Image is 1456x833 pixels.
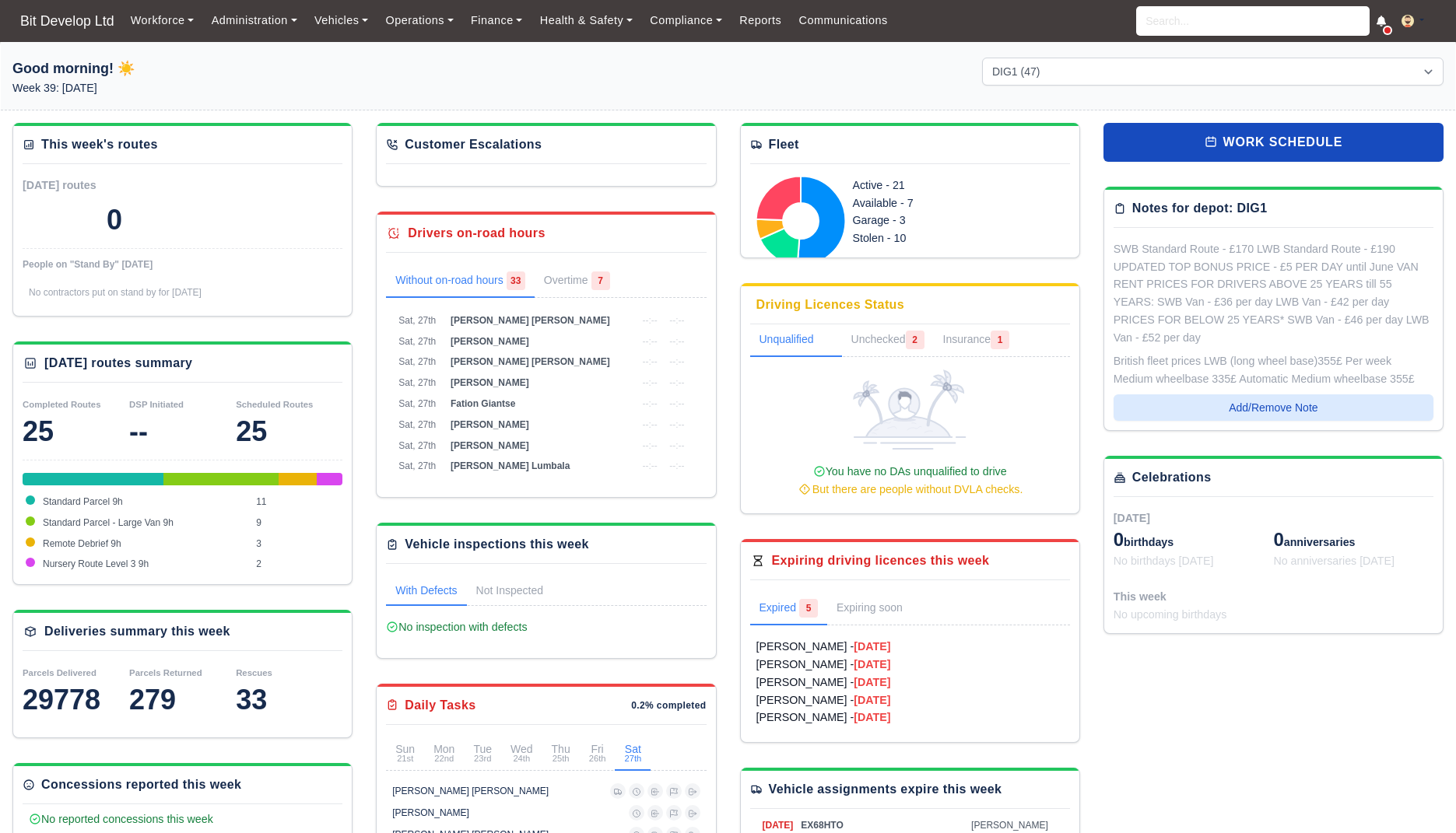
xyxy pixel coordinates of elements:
span: --:-- [642,419,657,430]
a: Workforce [122,5,203,36]
span: --:-- [669,460,684,471]
small: Parcels Returned [129,668,202,677]
div: People on "Stand By" [DATE] [23,258,342,271]
span: --:-- [642,315,657,326]
span: Sat, 27th [398,440,436,451]
a: [PERSON_NAME] -[DATE] [756,638,1064,656]
td: 9 [252,513,342,534]
span: --:-- [669,315,684,326]
a: work schedule [1103,123,1444,162]
a: Insurance [934,324,1019,357]
div: [DATE] routes summary [44,354,192,373]
div: birthdays [1114,527,1274,552]
div: Mon [433,744,454,763]
span: --:-- [642,356,657,367]
p: Week 39: [DATE] [12,79,474,97]
div: Sun [395,744,415,763]
span: No inspection with defects [386,621,527,633]
span: --:-- [642,336,657,347]
div: 0 [107,205,122,236]
div: Driving Licences Status [756,296,905,314]
div: [PERSON_NAME] [PERSON_NAME] [392,785,549,797]
span: [DATE] [1114,512,1150,524]
a: Communications [790,5,896,36]
a: Vehicles [306,5,377,36]
div: Active - 21 [853,177,1013,194]
div: Expiring driving licences this week [772,551,990,570]
a: [PERSON_NAME] -[DATE] [756,709,1064,726]
strong: [DATE] [854,694,890,706]
span: [PERSON_NAME] [451,336,529,347]
strong: [DATE] [854,676,890,688]
span: --:-- [669,377,684,388]
span: Nursery Route Level 3 9h [43,558,149,569]
span: [PERSON_NAME] Lumbala [451,460,570,471]
div: But there are people without DVLA checks. [756,481,1064,499]
div: This week's routes [41,135,158,154]
h1: Good morning! ☀️ [12,58,474,79]
div: Vehicle assignments expire this week [769,780,1002,799]
span: 1 [991,331,1009,349]
div: 33 [236,684,342,716]
strong: [DATE] [854,640,890,653]
small: DSP Initiated [129,400,184,409]
span: This week [1114,590,1167,603]
div: Chat Widget [1378,758,1456,833]
span: Sat, 27th [398,336,436,347]
td: 11 [252,492,342,513]
div: 279 [129,684,236,716]
div: Standard Parcel - Large Van 9h [163,473,279,485]
small: Parcels Delivered [23,668,96,677]
div: Sat [624,744,641,763]
span: No anniversaries [DATE] [1273,555,1395,567]
div: Tue [473,744,492,763]
span: Sat, 27th [398,398,436,409]
small: Rescues [236,668,272,677]
small: 27th [624,754,641,763]
div: Celebrations [1132,468,1212,487]
span: [PERSON_NAME] [451,419,529,430]
a: [PERSON_NAME] -[DATE] [756,691,1064,709]
small: 23rd [473,754,492,763]
div: 29778 [23,684,129,716]
div: Customer Escalations [405,135,542,154]
div: [PERSON_NAME] [392,807,469,819]
strong: [DATE] [854,658,890,670]
small: 25th [552,754,570,763]
span: No reported concessions this week [29,813,213,825]
div: Standard Parcel 9h [23,473,163,485]
a: Administration [202,5,305,36]
span: Sat, 27th [398,419,436,430]
small: 24th [510,754,533,763]
span: [PERSON_NAME] [451,440,529,451]
div: 0.2% completed [631,699,706,712]
div: Nursery Route Level 3 9h [317,473,342,485]
span: Sat, 27th [398,377,436,388]
div: SWB Standard Route - £170 LWB Standard Route - £190 UPDATED TOP BONUS PRICE - £5 PER DAY until Ju... [1114,240,1433,347]
div: -- [129,416,236,447]
div: Fleet [769,135,799,154]
span: --:-- [642,377,657,388]
span: --:-- [669,419,684,430]
small: 26th [589,754,606,763]
a: Not Inspected [467,576,553,606]
div: Vehicle inspections this week [405,535,589,554]
small: Scheduled Routes [236,400,313,409]
span: EX68HTO [801,820,843,831]
span: [PERSON_NAME] [PERSON_NAME] [451,356,610,367]
a: Overtime [535,265,619,298]
span: 0 [1273,529,1283,550]
a: Unchecked [842,324,934,357]
a: Reports [731,5,790,36]
span: Remote Debrief 9h [43,538,121,549]
div: You have no DAs unqualified to drive [756,463,1064,499]
a: [PERSON_NAME] -[DATE] [756,674,1064,691]
span: --:-- [669,398,684,409]
div: Deliveries summary this week [44,622,230,641]
a: Compliance [641,5,731,36]
span: Standard Parcel 9h [43,496,123,507]
span: Sat, 27th [398,315,436,326]
span: [PERSON_NAME] [971,820,1048,831]
div: Remote Debrief 9h [279,473,317,485]
div: Concessions reported this week [41,775,241,794]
